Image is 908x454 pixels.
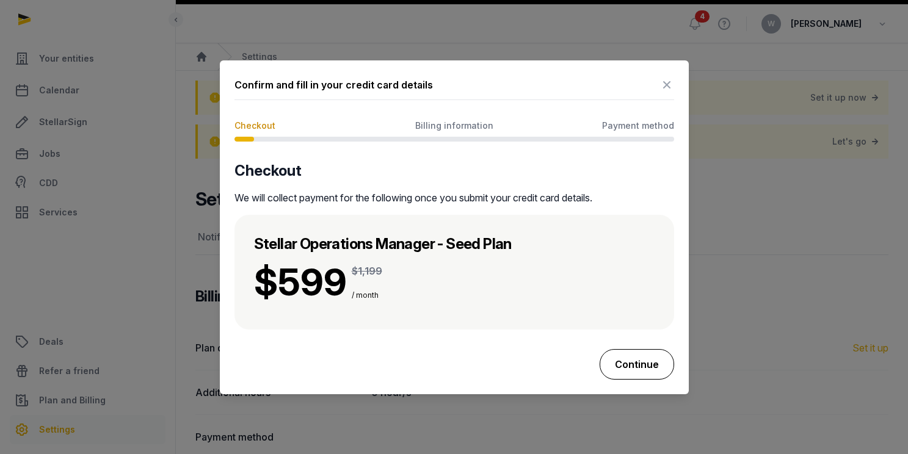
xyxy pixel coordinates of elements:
[234,190,674,205] p: We will collect payment for the following once you submit your credit card details.
[254,234,655,254] h2: Stellar Operations Manager - Seed Plan
[234,161,674,181] h2: Checkout
[847,395,908,454] iframe: Chat Widget
[602,120,674,132] span: Payment method
[352,290,379,300] span: / month
[234,77,433,92] div: Confirm and fill in your credit card details
[254,264,347,300] span: $599
[600,349,674,380] button: Continue
[234,120,275,132] span: Checkout
[352,264,382,278] span: $1,199
[415,120,493,132] span: Billing information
